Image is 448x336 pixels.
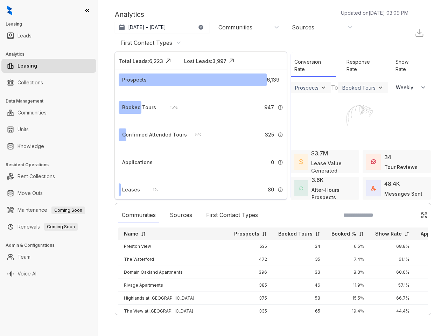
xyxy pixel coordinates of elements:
p: Analytics [115,9,144,20]
img: sorting [315,231,320,237]
p: Booked Tours [278,230,313,237]
td: 8.3% [326,266,370,279]
a: Communities [17,106,47,120]
td: 6.5% [326,240,370,253]
img: logo [7,6,12,15]
div: 48.4K [384,180,400,188]
img: ViewFilterArrow [320,84,327,91]
td: 472 [229,253,273,266]
div: Prospects [122,76,147,84]
li: Leasing [1,59,96,73]
td: 33 [273,266,326,279]
img: AfterHoursConversations [299,186,303,190]
li: Renewals [1,220,96,234]
td: 7.4% [326,253,370,266]
div: Confirmed Attended Tours [122,131,187,139]
li: Move Outs [1,186,96,200]
td: 46 [273,279,326,292]
p: Prospects [234,230,259,237]
td: 57.1% [370,279,415,292]
span: 6,139 [267,76,279,84]
a: Collections [17,76,43,90]
a: Voice AI [17,267,36,281]
a: Rent Collections [17,169,55,183]
div: Messages Sent [384,190,422,197]
div: Sources [166,207,196,223]
td: The Waterford [118,253,229,266]
img: Click Icon [163,56,174,66]
p: Name [124,230,138,237]
div: First Contact Types [203,207,261,223]
li: Knowledge [1,139,96,153]
span: Coming Soon [51,206,85,214]
div: To [331,83,338,92]
div: After-Hours Prospects [311,186,356,201]
div: Booked Tours [122,104,156,111]
div: Communities [218,23,252,31]
td: Rivage Apartments [118,279,229,292]
h3: Admin & Configurations [6,242,98,248]
p: Show Rate [375,230,402,237]
div: Prospects [295,85,318,91]
img: Info [278,132,283,138]
td: 375 [229,292,273,305]
td: 335 [229,305,273,318]
h3: Data Management [6,98,98,104]
a: RenewalsComing Soon [17,220,78,234]
img: LeaseValue [299,159,303,165]
h3: Resident Operations [6,162,98,168]
div: Booked Tours [342,85,376,91]
div: Leases [122,186,140,194]
td: Preston View [118,240,229,253]
div: 3.6K [311,176,324,184]
div: Response Rate [343,55,385,77]
span: 80 [268,186,274,194]
img: sorting [359,231,364,237]
li: Communities [1,106,96,120]
img: Loader [335,94,387,146]
div: 1 % [146,186,158,194]
td: 385 [229,279,273,292]
td: 44.4% [370,305,415,318]
td: 58 [273,292,326,305]
td: 60.0% [370,266,415,279]
div: First Contact Types [120,39,172,47]
td: 19.4% [326,305,370,318]
li: Voice AI [1,267,96,281]
div: Tour Reviews [384,163,418,171]
img: SearchIcon [406,212,412,218]
li: Leads [1,29,96,43]
img: Info [278,187,283,192]
img: TourReviews [371,159,376,164]
td: Domain Oakland Apartments [118,266,229,279]
td: 34 [273,240,326,253]
span: 325 [265,131,274,139]
td: 61.1% [370,253,415,266]
div: Communities [118,207,159,223]
td: Highlands at [GEOGRAPHIC_DATA] [118,292,229,305]
img: ViewFilterArrow [377,84,384,91]
td: The View at [GEOGRAPHIC_DATA] [118,305,229,318]
button: [DATE] - [DATE] [115,21,209,34]
td: 65 [273,305,326,318]
li: Rent Collections [1,169,96,183]
td: 396 [229,266,273,279]
button: Weekly [392,81,431,94]
div: Lost Leads: 3,997 [184,57,226,65]
a: Move Outs [17,186,43,200]
a: Knowledge [17,139,44,153]
img: sorting [141,231,146,237]
li: Maintenance [1,203,96,217]
li: Units [1,122,96,136]
td: 35 [273,253,326,266]
div: 15 % [163,104,178,111]
a: Leads [17,29,31,43]
div: $3.7M [311,149,328,157]
td: 525 [229,240,273,253]
img: Info [278,105,283,110]
p: Updated on [DATE] 03:09 PM [341,9,408,16]
img: Info [278,160,283,165]
img: sorting [404,231,409,237]
li: Team [1,250,96,264]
